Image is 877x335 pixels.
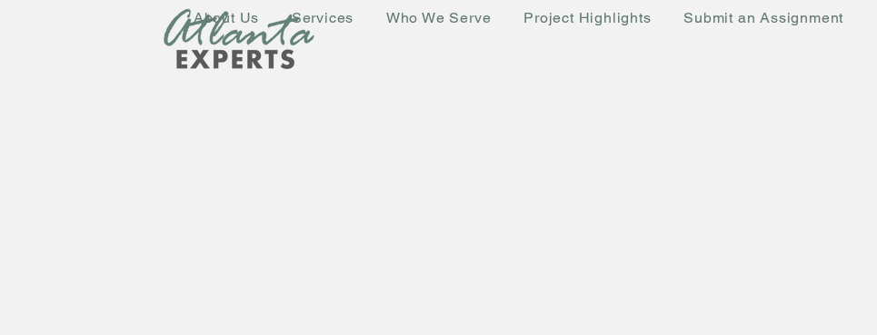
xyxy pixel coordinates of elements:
[292,9,354,26] span: Services
[194,9,259,26] span: About Us
[683,9,843,26] span: Submit an Assignment
[523,9,651,26] span: Project Highlights
[164,8,314,70] img: New Logo Transparent Background_edited.png
[386,9,492,26] span: Who We Serve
